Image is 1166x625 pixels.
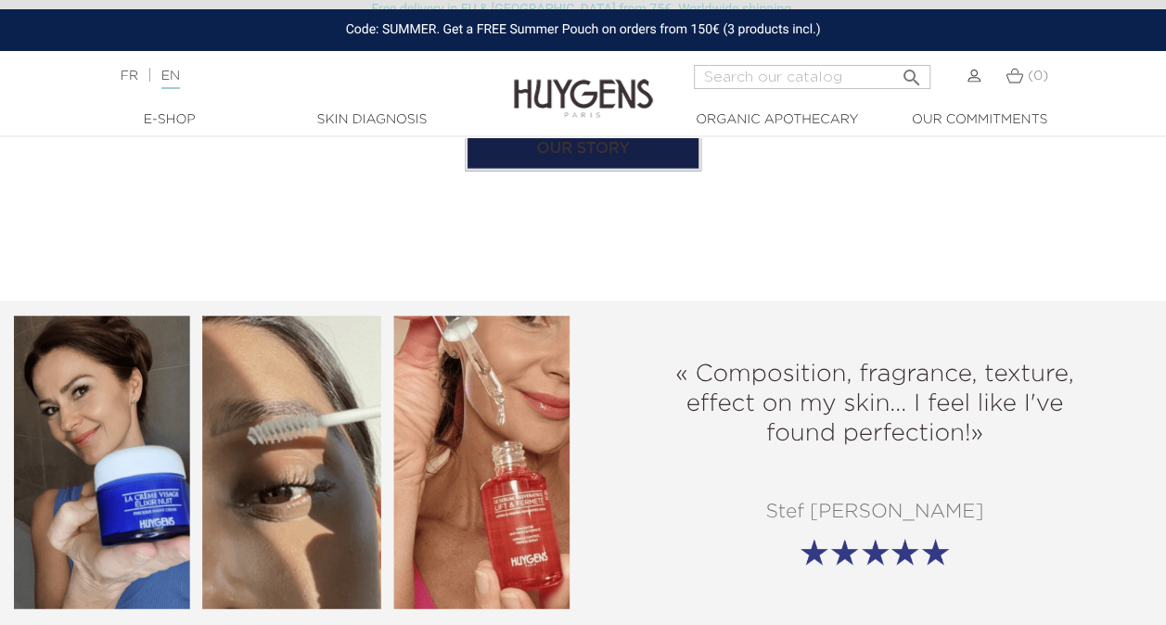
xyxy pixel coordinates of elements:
div: | [111,65,472,87]
img: testimonial [14,316,570,608]
a: Our story [465,125,701,172]
span: (0) [1028,70,1048,83]
p: Stef [PERSON_NAME] [597,502,1153,524]
a: Our commitments [887,110,1072,130]
a: E-Shop [77,110,263,130]
i:  [901,61,923,83]
img: Huygens [514,49,653,121]
input: Search [694,65,930,89]
a: EN [161,70,180,89]
h2: « Composition, fragrance, texture, effect on my skin... I feel like I've found perfection!» [666,360,1083,449]
a: Organic Apothecary [685,110,870,130]
a: FR [121,70,138,83]
img: etoile [801,539,949,566]
a: Skin Diagnosis [279,110,465,130]
button:  [895,59,929,84]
